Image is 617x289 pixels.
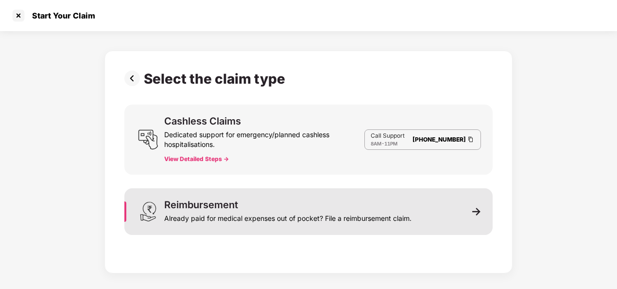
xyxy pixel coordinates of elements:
[144,71,289,87] div: Select the claim type
[26,11,95,20] div: Start Your Claim
[164,155,229,163] button: View Detailed Steps ->
[371,141,381,146] span: 8AM
[138,201,158,222] img: svg+xml;base64,PHN2ZyB3aWR0aD0iMjQiIGhlaWdodD0iMzEiIHZpZXdCb3g9IjAgMCAyNCAzMSIgZmlsbD0ibm9uZSIgeG...
[164,200,238,210] div: Reimbursement
[467,135,475,144] img: Clipboard Icon
[384,141,397,146] span: 11PM
[164,210,411,223] div: Already paid for medical expenses out of pocket? File a reimbursement claim.
[164,116,241,126] div: Cashless Claims
[371,132,405,140] p: Call Support
[472,207,481,216] img: svg+xml;base64,PHN2ZyB3aWR0aD0iMTEiIGhlaWdodD0iMTEiIHZpZXdCb3g9IjAgMCAxMSAxMSIgZmlsbD0ibm9uZSIgeG...
[371,140,405,147] div: -
[412,136,466,143] a: [PHONE_NUMBER]
[124,71,144,86] img: svg+xml;base64,PHN2ZyBpZD0iUHJldi0zMngzMiIgeG1sbnM9Imh0dHA6Ly93d3cudzMub3JnLzIwMDAvc3ZnIiB3aWR0aD...
[138,129,158,150] img: svg+xml;base64,PHN2ZyB3aWR0aD0iMjQiIGhlaWdodD0iMjUiIHZpZXdCb3g9IjAgMCAyNCAyNSIgZmlsbD0ibm9uZSIgeG...
[164,126,364,149] div: Dedicated support for emergency/planned cashless hospitalisations.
